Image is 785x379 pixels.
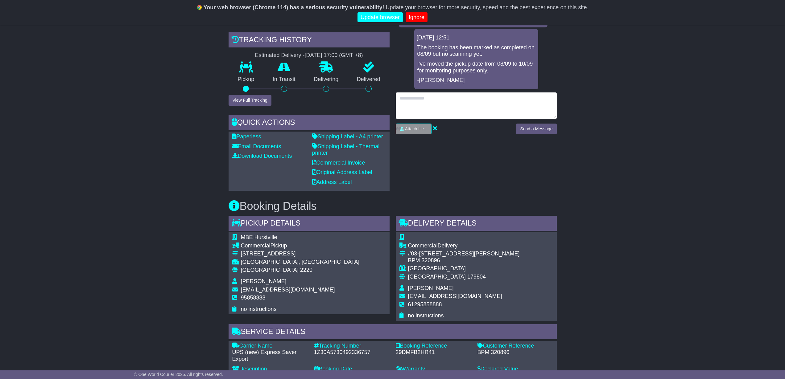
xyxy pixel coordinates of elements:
[348,76,390,83] p: Delivered
[408,265,520,272] div: [GEOGRAPHIC_DATA]
[241,259,360,266] div: [GEOGRAPHIC_DATA], [GEOGRAPHIC_DATA]
[229,76,264,83] p: Pickup
[241,251,360,257] div: [STREET_ADDRESS]
[417,77,535,84] p: -[PERSON_NAME]
[396,216,557,232] div: Delivery Details
[232,343,308,349] div: Carrier Name
[300,267,312,273] span: 2220
[241,267,299,273] span: [GEOGRAPHIC_DATA]
[314,343,390,349] div: Tracking Number
[241,242,271,249] span: Commercial
[314,349,390,356] div: 1Z30A5730492336757
[232,349,308,362] div: UPS (new) Express Saver Export
[312,179,352,185] a: Address Label
[229,52,390,59] div: Estimated Delivery -
[305,76,348,83] p: Delivering
[312,169,372,175] a: Original Address Label
[408,242,438,249] span: Commercial
[312,143,380,156] a: Shipping Label - Thermal printer
[396,343,471,349] div: Booking Reference
[477,349,553,356] div: BPM 320896
[134,372,223,377] span: © One World Courier 2025. All rights reserved.
[408,293,502,299] span: [EMAIL_ADDRESS][DOMAIN_NAME]
[241,287,335,293] span: [EMAIL_ADDRESS][DOMAIN_NAME]
[417,61,535,74] p: I've moved the pickup date from 08/09 to 10/09 for monitoring purposes only.
[229,324,557,341] div: Service Details
[241,295,266,301] span: 95858888
[229,95,271,106] button: View Full Tracking
[357,12,403,22] a: Update browser
[232,133,261,140] a: Paperless
[312,160,365,166] a: Commercial Invoice
[408,312,444,319] span: no instructions
[232,143,281,149] a: Email Documents
[232,153,292,159] a: Download Documents
[408,242,520,249] div: Delivery
[408,251,520,257] div: #03-[STREET_ADDRESS][PERSON_NAME]
[314,366,390,373] div: Booking Date
[312,133,383,140] a: Shipping Label - A4 printer
[417,44,535,58] p: The booking has been marked as completed on 08/09 but no scanning yet.
[241,234,277,240] span: MBE Hurstville
[229,32,390,49] div: Tracking history
[477,343,553,349] div: Customer Reference
[386,4,588,10] span: Update your browser for more security, speed and the best experience on this site.
[229,200,557,212] h3: Booking Details
[204,4,384,10] b: Your web browser (Chrome 114) has a serious security vulnerability!
[241,242,360,249] div: Pickup
[406,12,428,22] a: Ignore
[396,366,471,373] div: Warranty
[229,216,390,232] div: Pickup Details
[241,278,287,284] span: [PERSON_NAME]
[408,301,442,308] span: 61295858888
[408,285,454,291] span: [PERSON_NAME]
[229,115,390,132] div: Quick Actions
[232,366,308,373] div: Description
[408,257,520,264] div: BPM 320896
[241,306,277,312] span: no instructions
[417,35,536,41] div: [DATE] 12:51
[516,124,556,134] button: Send a Message
[396,349,471,356] div: 29DMFB2HR41
[408,274,466,280] span: [GEOGRAPHIC_DATA]
[467,274,486,280] span: 179804
[263,76,305,83] p: In Transit
[305,52,363,59] div: [DATE] 17:00 (GMT +8)
[477,366,553,373] div: Declared Value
